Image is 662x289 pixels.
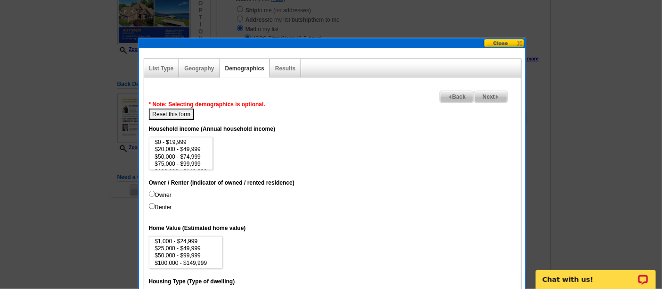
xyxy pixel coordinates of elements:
option: $0 - $19,999 [154,139,208,146]
label: Household income (Annual household income) [149,125,276,133]
option: $1,000 - $24,999 [154,238,218,245]
input: Owner [149,191,155,197]
img: button-next-arrow-gray.png [495,95,499,99]
option: $25,000 - $49,999 [154,245,218,252]
a: Demographics [225,65,264,72]
a: Results [275,65,295,72]
label: Housing Type (Type of dwelling) [149,277,235,286]
span: Back [440,91,474,102]
input: Renter [149,203,155,209]
option: $150,000 - $199,999 [154,267,218,274]
iframe: LiveChat chat widget [530,259,662,289]
option: $100,000 - $149,999 [154,260,218,267]
label: Renter [149,203,172,212]
a: Next [474,91,507,103]
option: $50,000 - $99,999 [154,252,218,259]
a: Back [440,91,474,103]
a: Geography [184,65,214,72]
label: Home Value (Estimated home value) [149,224,246,232]
span: Next [474,91,507,102]
option: $100,000 - $149,999 [154,168,208,175]
label: Owner [149,191,172,199]
option: $20,000 - $49,999 [154,146,208,153]
span: * Note: Selecting demographics is optional. [149,101,265,108]
button: Reset this form [149,109,195,120]
option: $75,000 - $99,999 [154,161,208,168]
option: $50,000 - $74,999 [154,153,208,161]
a: List Type [149,65,174,72]
img: button-prev-arrow-gray.png [448,95,452,99]
label: Owner / Renter (Indicator of owned / rented residence) [149,178,294,187]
